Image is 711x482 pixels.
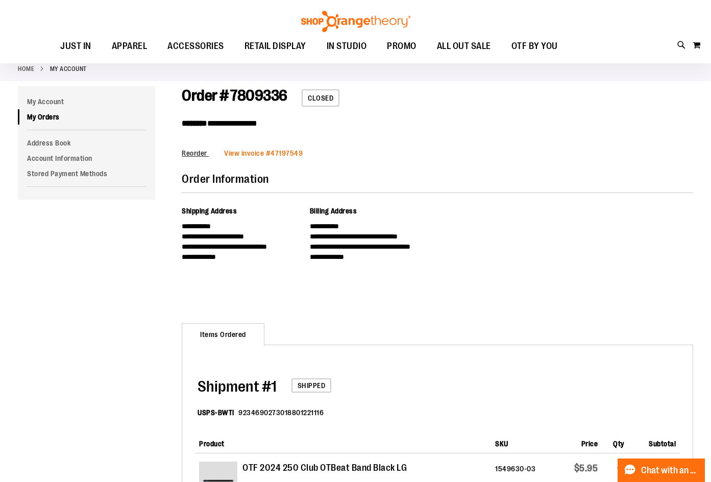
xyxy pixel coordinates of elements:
[18,166,155,181] a: Stored Payment Methods
[300,11,412,32] img: Shop Orangetheory
[387,35,416,58] span: PROMO
[602,430,628,453] th: Qty
[18,94,155,109] a: My Account
[557,430,602,453] th: Price
[242,462,407,475] strong: OTF 2024 250 Club OTBeat Band Black LG
[628,430,680,453] th: Subtotal
[302,89,339,107] span: Closed
[60,35,91,58] span: JUST IN
[238,407,324,418] dd: 9234690273018801221116
[224,149,271,157] span: View invoice #
[618,459,705,482] button: Chat with an Expert
[18,135,155,151] a: Address Book
[310,207,357,215] span: Billing Address
[182,173,269,185] span: Order Information
[182,323,264,346] strong: Items Ordered
[244,35,306,58] span: RETAIL DISPLAY
[195,430,491,453] th: Product
[224,149,303,157] a: View invoice #47197549
[182,207,237,215] span: Shipping Address
[198,378,271,395] span: Shipment #
[50,64,87,74] strong: My Account
[491,430,557,453] th: SKU
[18,109,155,125] a: My Orders
[112,35,148,58] span: APPAREL
[18,151,155,166] a: Account Information
[198,378,277,395] span: 1
[167,35,224,58] span: ACCESSORIES
[182,87,287,104] span: Order # 7809336
[198,407,234,418] dt: USPS-BWTI
[327,35,367,58] span: IN STUDIO
[641,466,699,475] span: Chat with an Expert
[511,35,558,58] span: OTF BY YOU
[291,378,332,393] span: Shipped
[182,149,209,157] a: Reorder
[18,64,34,74] a: Home
[574,463,598,473] span: $5.95
[182,149,207,157] span: Reorder
[437,35,491,58] span: ALL OUT SALE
